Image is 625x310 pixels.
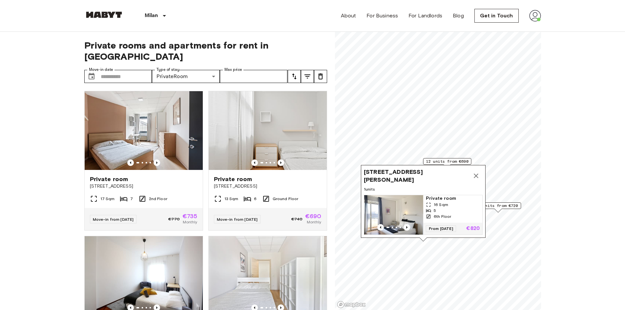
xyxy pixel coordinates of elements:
span: 6th Floor [434,214,451,219]
span: Private room [426,195,480,202]
a: Mapbox logo [337,301,366,308]
img: Marketing picture of unit IT-14-037-006-02H [85,91,203,170]
span: [STREET_ADDRESS] [214,183,322,190]
button: Previous image [127,159,134,166]
span: 12 units from €690 [426,158,468,164]
a: Marketing picture of unit IT-14-088-001-03HPrevious imagePrevious imagePrivate room16 Sqm56th Flo... [364,195,483,235]
button: Previous image [404,224,410,231]
span: Monthly [307,219,321,225]
button: tune [314,70,327,83]
p: Milan [145,12,158,20]
span: Monthly [183,219,197,225]
img: Marketing picture of unit IT-14-088-001-03H [364,195,423,235]
div: Map marker [361,165,486,241]
a: About [341,12,356,20]
button: tune [288,70,301,83]
a: Get in Touch [474,9,519,23]
span: Private room [90,175,128,183]
span: 6 [254,196,257,202]
span: 2nd Floor [149,196,167,202]
span: €740 [291,216,302,222]
label: Move-in date [89,67,113,72]
img: Habyt [84,11,124,18]
span: Move-in from [DATE] [217,217,258,222]
div: Map marker [423,158,471,168]
span: €690 [305,213,322,219]
button: Previous image [377,224,384,231]
span: [STREET_ADDRESS][PERSON_NAME] [364,168,469,184]
span: 13 Sqm [224,196,239,202]
img: avatar [529,10,541,22]
span: From [DATE] [426,225,456,232]
span: 16 Sqm [434,202,448,208]
span: 7 [130,196,133,202]
span: 1 units [364,186,483,192]
p: €820 [466,226,480,231]
button: Choose date [85,70,98,83]
button: Previous image [251,159,258,166]
span: 5 [434,208,436,214]
div: Map marker [475,202,521,213]
button: tune [301,70,314,83]
a: Blog [453,12,464,20]
button: Previous image [154,159,160,166]
span: Move-in from [DATE] [93,217,134,222]
span: Private rooms and apartments for rent in [GEOGRAPHIC_DATA] [84,40,327,62]
button: Previous image [278,159,284,166]
a: Marketing picture of unit IT-14-037-006-02HPrevious imagePrevious imagePrivate room[STREET_ADDRES... [84,91,203,231]
span: Ground Floor [273,196,299,202]
a: For Landlords [408,12,442,20]
span: 1 units from €720 [478,203,518,209]
a: For Business [366,12,398,20]
span: [STREET_ADDRESS] [90,183,198,190]
a: Marketing picture of unit IT-14-037-001-06HPrevious imagePrevious imagePrivate room[STREET_ADDRES... [208,91,327,231]
img: Marketing picture of unit IT-14-037-001-06H [209,91,327,170]
span: Private room [214,175,252,183]
label: Type of stay [156,67,179,72]
label: Max price [224,67,242,72]
span: €735 [182,213,198,219]
div: PrivateRoom [152,70,220,83]
span: 17 Sqm [100,196,115,202]
span: €770 [168,216,180,222]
